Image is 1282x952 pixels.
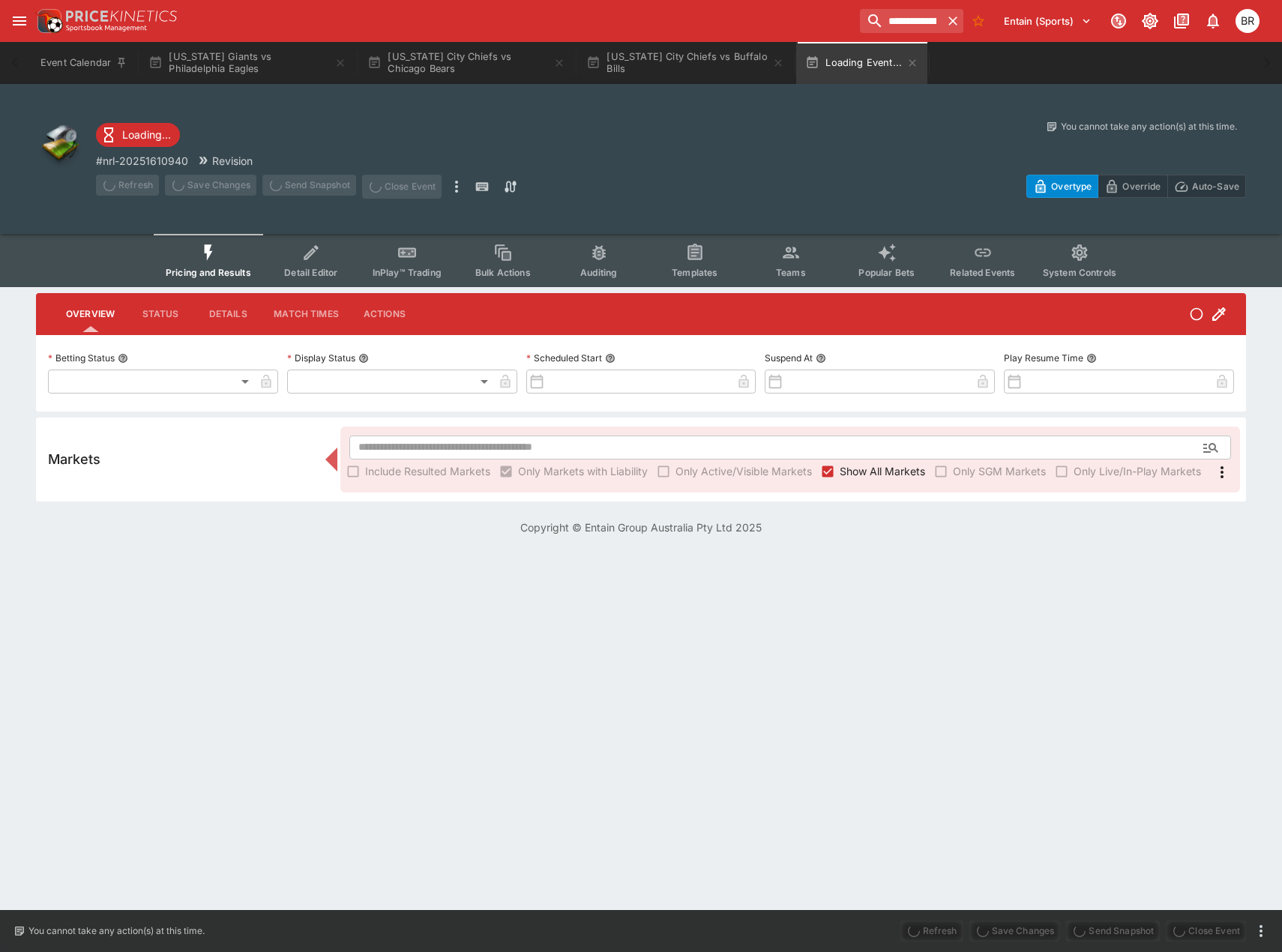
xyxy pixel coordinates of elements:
[1137,7,1164,34] button: Toggle light/dark mode
[96,153,188,169] p: Copy To Clipboard
[1026,175,1098,198] button: Overtype
[28,924,205,938] p: You cannot take any action(s) at this time.
[1086,353,1097,364] button: Play Resume Time
[358,42,574,84] button: [US_STATE] City Chiefs vs Chicago Bears
[1168,7,1195,34] button: Documentation
[127,296,194,332] button: Status
[48,451,100,468] h5: Markets
[840,463,925,479] span: Show All Markets
[66,25,147,31] img: Sportsbook Management
[675,463,812,479] span: Only Active/Visible Markets
[287,352,355,364] p: Display Status
[373,267,442,278] span: InPlay™ Trading
[154,234,1128,287] div: Event type filters
[765,352,813,364] p: Suspend At
[577,42,793,84] button: [US_STATE] City Chiefs vs Buffalo Bills
[1252,922,1270,940] button: more
[858,267,915,278] span: Popular Bets
[351,296,418,332] button: Actions
[284,267,337,278] span: Detail Editor
[66,10,177,22] img: PriceKinetics
[1098,175,1167,198] button: Override
[448,175,466,199] button: more
[48,352,115,364] p: Betting Status
[1074,463,1201,479] span: Only Live/In-Play Markets
[518,463,648,479] span: Only Markets with Liability
[33,6,63,36] img: PriceKinetics Logo
[816,353,826,364] button: Suspend At
[139,42,355,84] button: [US_STATE] Giants vs Philadelphia Eagles
[1105,7,1132,34] button: Connected to PK
[122,127,171,142] p: Loading...
[1231,4,1264,37] button: Ben Raymond
[54,296,127,332] button: Overview
[1043,267,1116,278] span: System Controls
[672,267,717,278] span: Templates
[580,267,617,278] span: Auditing
[796,42,927,84] button: Loading Event...
[118,353,128,364] button: Betting Status
[358,353,369,364] button: Display Status
[776,267,806,278] span: Teams
[166,267,251,278] span: Pricing and Results
[6,7,33,34] button: open drawer
[966,9,990,33] button: No Bookmarks
[953,463,1046,479] span: Only SGM Markets
[1167,175,1246,198] button: Auto-Save
[31,42,136,84] button: Event Calendar
[1051,178,1092,194] p: Overtype
[1004,352,1083,364] p: Play Resume Time
[1236,9,1260,33] div: Ben Raymond
[36,120,84,168] img: other.png
[475,267,531,278] span: Bulk Actions
[212,153,253,169] p: Revision
[194,296,262,332] button: Details
[860,9,942,33] input: search
[995,9,1101,33] button: Select Tenant
[1197,434,1224,461] button: Open
[605,353,616,364] button: Scheduled Start
[1200,7,1227,34] button: Notifications
[365,463,490,479] span: Include Resulted Markets
[950,267,1015,278] span: Related Events
[1061,120,1237,133] p: You cannot take any action(s) at this time.
[1192,178,1239,194] p: Auto-Save
[526,352,602,364] p: Scheduled Start
[1213,463,1231,481] svg: More
[1122,178,1161,194] p: Override
[262,296,351,332] button: Match Times
[1026,175,1246,198] div: Start From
